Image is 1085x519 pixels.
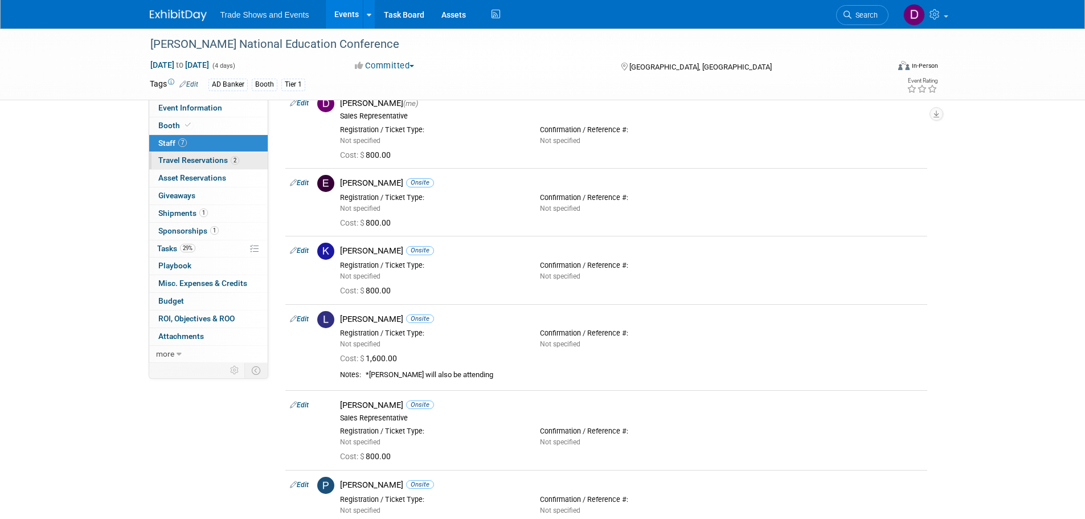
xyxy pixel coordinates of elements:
td: Personalize Event Tab Strip [225,363,245,378]
span: Travel Reservations [158,156,239,165]
span: (4 days) [211,62,235,70]
button: Committed [351,60,419,72]
div: Confirmation / Reference #: [540,125,723,134]
span: Onsite [406,401,434,409]
span: Cost: $ [340,218,366,227]
span: ROI, Objectives & ROO [158,314,235,323]
span: Staff [158,138,187,148]
div: Registration / Ticket Type: [340,193,523,202]
i: Booth reservation complete [185,122,191,128]
div: [PERSON_NAME] [340,98,923,109]
img: Deb Leadbetter [903,4,925,26]
div: [PERSON_NAME] [340,178,923,189]
a: Edit [290,401,309,409]
a: Giveaways [149,187,268,205]
span: Event Information [158,103,222,112]
a: ROI, Objectives & ROO [149,310,268,328]
span: Attachments [158,332,204,341]
div: Booth [252,79,277,91]
a: Travel Reservations2 [149,152,268,169]
span: 7 [178,138,187,147]
span: Not specified [540,272,580,280]
div: Registration / Ticket Type: [340,125,523,134]
img: Format-Inperson.png [898,61,910,70]
a: Edit [179,80,198,88]
div: Confirmation / Reference #: [540,495,723,504]
a: Staff7 [149,135,268,152]
a: Event Information [149,100,268,117]
img: ExhibitDay [150,10,207,21]
div: Registration / Ticket Type: [340,495,523,504]
a: Edit [290,99,309,107]
div: [PERSON_NAME] [340,246,923,256]
a: Budget [149,293,268,310]
img: D.jpg [317,95,334,112]
span: Not specified [540,137,580,145]
img: K.jpg [317,243,334,260]
a: more [149,346,268,363]
td: Tags [150,78,198,91]
a: Edit [290,315,309,323]
span: 800.00 [340,286,395,295]
div: Confirmation / Reference #: [540,329,723,338]
span: 1 [210,226,219,235]
span: (me) [403,99,418,108]
span: Misc. Expenses & Credits [158,279,247,288]
div: In-Person [911,62,938,70]
span: Booth [158,121,193,130]
a: Shipments1 [149,205,268,222]
a: Sponsorships1 [149,223,268,240]
span: Not specified [340,340,380,348]
span: Not specified [340,272,380,280]
div: Registration / Ticket Type: [340,261,523,270]
span: 800.00 [340,452,395,461]
img: P.jpg [317,477,334,494]
span: Onsite [406,246,434,255]
span: Search [851,11,878,19]
a: Tasks29% [149,240,268,258]
span: Not specified [540,506,580,514]
span: Not specified [340,205,380,212]
span: 1 [199,209,208,217]
span: 800.00 [340,150,395,160]
span: Not specified [340,506,380,514]
div: *[PERSON_NAME] will also be attending [366,370,923,380]
span: more [156,349,174,358]
span: Budget [158,296,184,305]
a: Booth [149,117,268,134]
span: Sponsorships [158,226,219,235]
a: Edit [290,481,309,489]
span: Not specified [540,205,580,212]
div: [PERSON_NAME] [340,314,923,325]
img: L.jpg [317,311,334,328]
div: Sales Representative [340,112,923,121]
a: Edit [290,179,309,187]
span: 1,600.00 [340,354,402,363]
span: Cost: $ [340,354,366,363]
a: Attachments [149,328,268,345]
div: Sales Representative [340,414,923,423]
span: Trade Shows and Events [220,10,309,19]
span: [DATE] [DATE] [150,60,210,70]
a: Edit [290,247,309,255]
td: Toggle Event Tabs [244,363,268,378]
div: Confirmation / Reference #: [540,193,723,202]
div: Confirmation / Reference #: [540,427,723,436]
span: 800.00 [340,218,395,227]
span: [GEOGRAPHIC_DATA], [GEOGRAPHIC_DATA] [629,63,772,71]
a: Asset Reservations [149,170,268,187]
span: Cost: $ [340,150,366,160]
span: Not specified [340,438,380,446]
div: Tier 1 [281,79,305,91]
a: Misc. Expenses & Credits [149,275,268,292]
span: Shipments [158,209,208,218]
div: Registration / Ticket Type: [340,427,523,436]
div: Event Format [821,59,939,76]
span: Asset Reservations [158,173,226,182]
span: 29% [180,244,195,252]
span: Cost: $ [340,286,366,295]
a: Search [836,5,889,25]
span: Onsite [406,314,434,323]
div: Notes: [340,370,361,379]
div: [PERSON_NAME] [340,400,923,411]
